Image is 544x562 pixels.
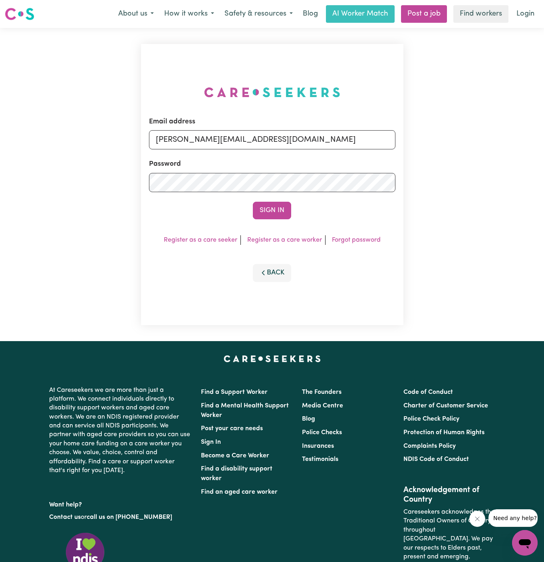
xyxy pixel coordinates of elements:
a: Post your care needs [201,425,263,432]
a: call us on [PHONE_NUMBER] [87,514,172,520]
a: Post a job [401,5,447,23]
p: or [49,510,191,525]
a: Find a disability support worker [201,466,272,482]
iframe: Close message [469,511,485,527]
p: At Careseekers we are more than just a platform. We connect individuals directly to disability su... [49,383,191,479]
a: AI Worker Match [326,5,395,23]
a: Contact us [49,514,81,520]
a: NDIS Code of Conduct [403,456,469,463]
a: Blog [298,5,323,23]
a: Register as a care worker [247,237,322,243]
button: Sign In [253,202,291,219]
iframe: Button to launch messaging window [512,530,538,556]
input: Email address [149,130,395,149]
p: Want help? [49,497,191,509]
a: Find a Support Worker [201,389,268,395]
label: Password [149,159,181,169]
a: Become a Care Worker [201,453,269,459]
a: Careseekers home page [224,355,321,362]
button: Back [253,264,291,282]
a: Media Centre [302,403,343,409]
button: About us [113,6,159,22]
a: Police Checks [302,429,342,436]
a: Sign In [201,439,221,445]
a: Find an aged care worker [201,489,278,495]
a: Police Check Policy [403,416,459,422]
label: Email address [149,117,195,127]
h2: Acknowledgement of Country [403,485,495,504]
a: Complaints Policy [403,443,456,449]
a: Blog [302,416,315,422]
img: Careseekers logo [5,7,34,21]
a: Find a Mental Health Support Worker [201,403,289,419]
a: Insurances [302,443,334,449]
button: How it works [159,6,219,22]
iframe: Message from company [488,509,538,527]
a: Forgot password [332,237,381,243]
a: Login [512,5,539,23]
a: Careseekers logo [5,5,34,23]
a: Code of Conduct [403,389,453,395]
a: Register as a care seeker [164,237,237,243]
button: Safety & resources [219,6,298,22]
a: Find workers [453,5,508,23]
a: Charter of Customer Service [403,403,488,409]
a: Testimonials [302,456,338,463]
a: The Founders [302,389,341,395]
a: Protection of Human Rights [403,429,484,436]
